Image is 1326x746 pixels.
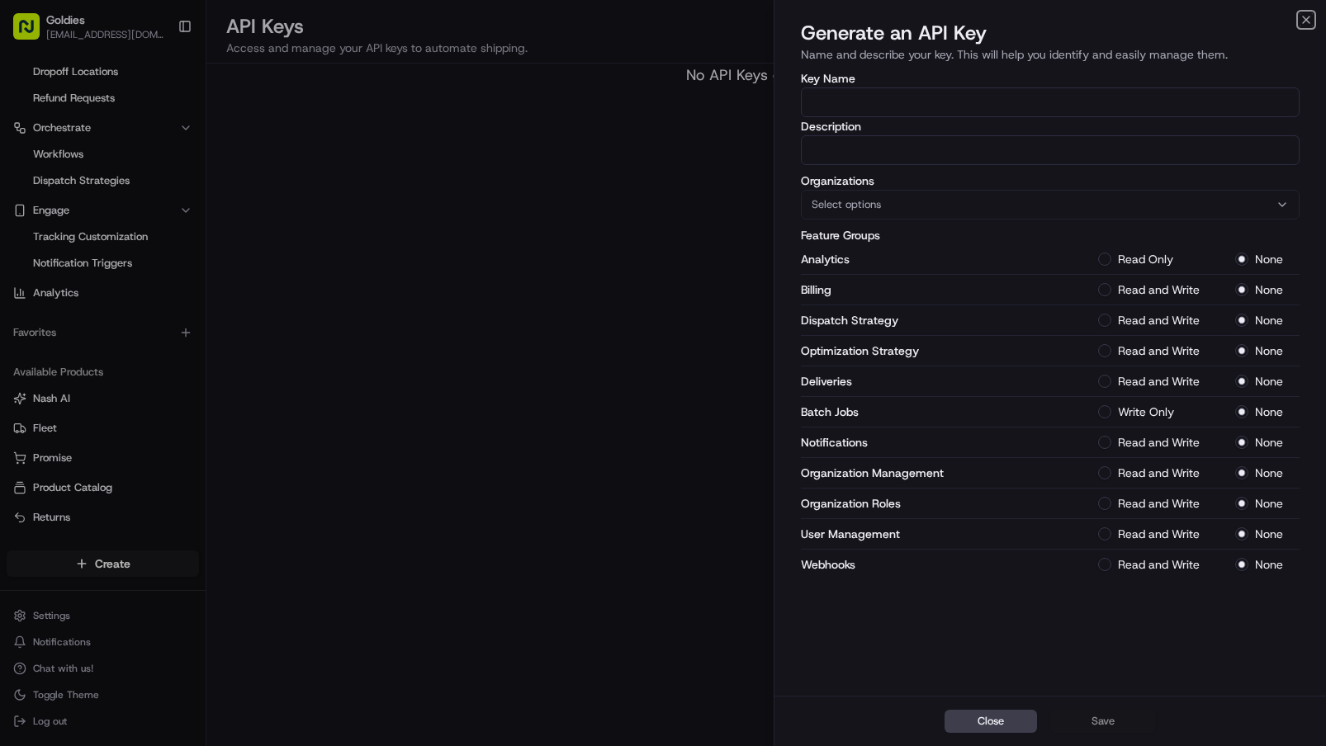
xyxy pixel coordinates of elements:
p: Notifications [801,434,1098,451]
label: Read and Write [1118,345,1200,356]
a: 📗Knowledge Base [10,362,133,392]
label: Read and Write [1118,314,1200,326]
p: Organization Roles [801,495,1098,512]
span: [PERSON_NAME] [51,300,134,314]
img: Junifar Hidayat [17,240,43,267]
span: • [137,256,143,269]
p: User Management [801,526,1098,542]
label: None [1255,253,1283,265]
p: Welcome 👋 [17,66,301,92]
button: Select options [801,190,1300,220]
p: Optimization Strategy [801,342,1098,359]
label: Read and Write [1118,375,1200,387]
label: Write Only [1118,406,1174,418]
label: None [1255,284,1283,295]
label: None [1255,314,1283,326]
span: API Documentation [156,369,265,385]
span: [PERSON_NAME] [51,256,134,269]
button: Close [945,710,1037,733]
img: 4281594248423_2fcf9dad9f2a874258b8_72.png [35,158,64,187]
label: None [1255,467,1283,479]
label: Read and Write [1118,467,1200,479]
span: Knowledge Base [33,369,126,385]
label: None [1255,528,1283,540]
label: None [1255,437,1283,448]
img: Nash [17,17,50,50]
button: Start new chat [281,163,301,182]
span: [DATE] [146,256,180,269]
label: None [1255,406,1283,418]
label: Read and Write [1118,437,1200,448]
label: Feature Groups [801,229,1300,241]
label: Read and Write [1118,498,1200,509]
label: Read and Write [1118,559,1200,570]
label: None [1255,345,1283,356]
label: None [1255,559,1283,570]
label: Read and Write [1118,528,1200,540]
button: See all [256,211,301,231]
img: Masood Aslam [17,285,43,311]
label: Read Only [1118,253,1173,265]
div: Start new chat [74,158,271,174]
img: 1736555255976-a54dd68f-1ca7-489b-9aae-adbdc363a1c4 [33,301,46,314]
p: Organization Management [801,465,1098,481]
div: Past conversations [17,215,111,228]
p: Deliveries [801,373,1098,390]
h2: Generate an API Key [801,20,1300,46]
span: Pylon [164,409,200,422]
label: None [1255,375,1283,387]
p: Dispatch Strategy [801,312,1098,328]
label: Key Name [801,73,1300,84]
div: 📗 [17,371,30,384]
div: 💻 [140,371,153,384]
label: Read and Write [1118,284,1200,295]
img: 1736555255976-a54dd68f-1ca7-489b-9aae-adbdc363a1c4 [17,158,46,187]
label: Organizations [801,175,1300,186]
span: Select options [812,197,881,212]
a: 💻API Documentation [133,362,272,392]
span: • [137,300,143,314]
label: Description [801,120,1300,132]
p: Analytics [801,251,1098,267]
p: Name and describe your key. This will help you identify and easily manage them. [801,46,1300,63]
a: Powered byPylon [116,408,200,422]
p: Batch Jobs [801,404,1098,420]
input: Got a question? Start typing here... [43,106,297,124]
p: Billing [801,281,1098,298]
span: [DATE] [146,300,180,314]
label: None [1255,498,1283,509]
p: Webhooks [801,556,1098,573]
div: We're available if you need us! [74,174,227,187]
